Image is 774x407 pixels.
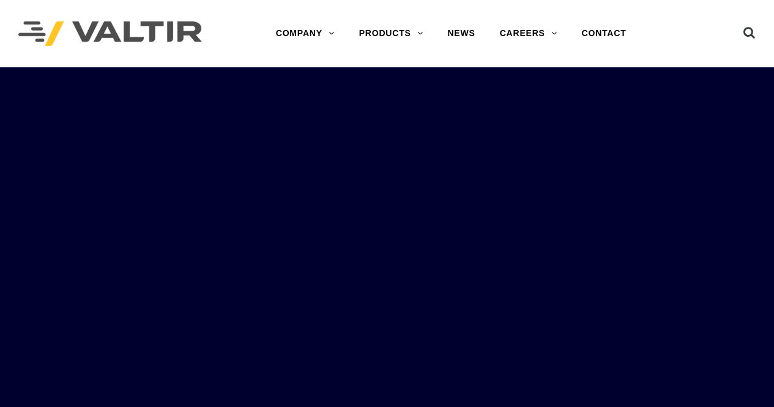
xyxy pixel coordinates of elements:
a: COMPANY [264,21,347,46]
a: PRODUCTS [347,21,436,46]
a: CAREERS [488,21,570,46]
a: NEWS [435,21,487,46]
a: CONTACT [570,21,639,46]
img: Valtir [18,21,202,47]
